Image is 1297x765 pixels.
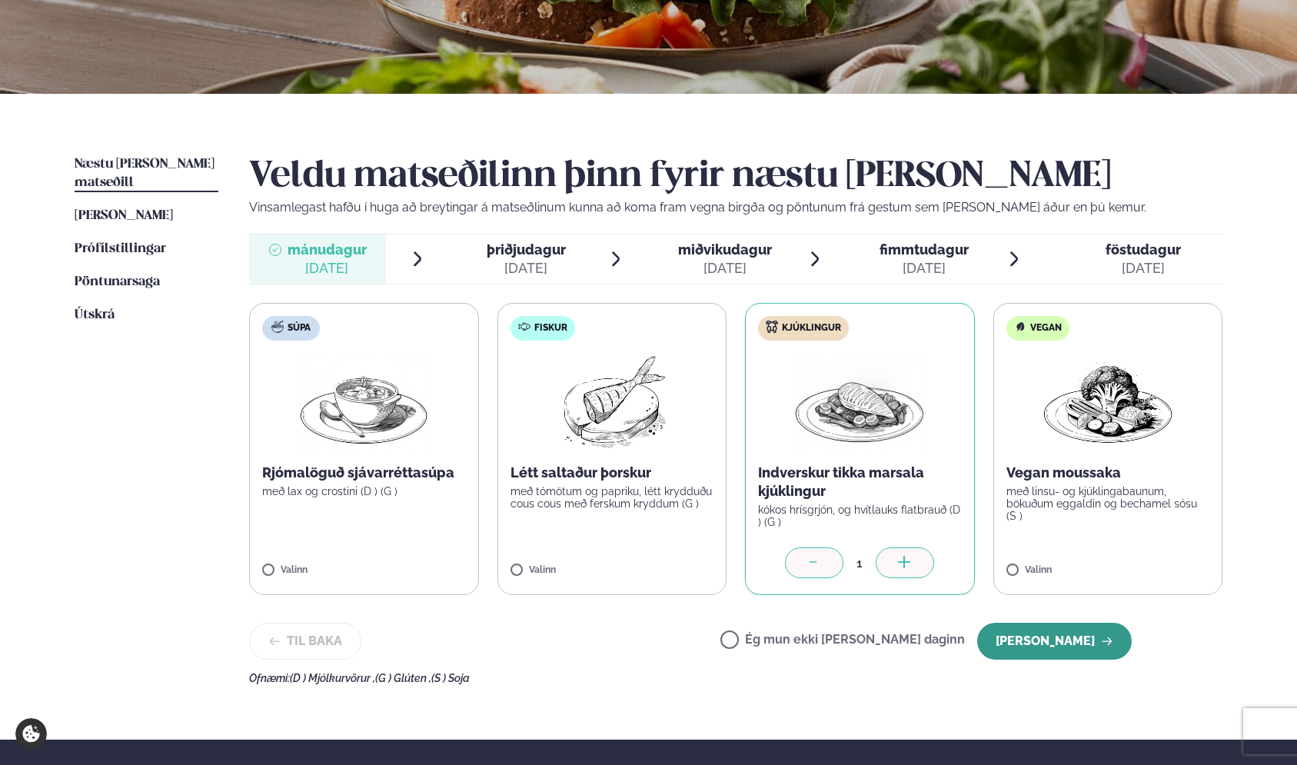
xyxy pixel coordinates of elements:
span: Pöntunarsaga [75,275,160,288]
span: fimmtudagur [880,241,969,258]
div: [DATE] [880,259,969,278]
button: Til baka [249,623,361,660]
span: (D ) Mjólkurvörur , [290,672,375,684]
a: Pöntunarsaga [75,273,160,291]
a: Næstu [PERSON_NAME] matseðill [75,155,218,192]
span: Útskrá [75,308,115,321]
div: [DATE] [288,259,367,278]
p: Létt saltaður þorskur [510,464,714,482]
span: Prófílstillingar [75,242,166,255]
div: Ofnæmi: [249,672,1222,684]
span: [PERSON_NAME] [75,209,173,222]
span: Fiskur [534,322,567,334]
span: (G ) Glúten , [375,672,431,684]
img: soup.svg [271,321,284,333]
img: Soup.png [296,353,431,451]
div: [DATE] [1106,259,1181,278]
p: Rjómalöguð sjávarréttasúpa [262,464,466,482]
p: kókos hrísgrjón, og hvítlauks flatbrauð (D ) (G ) [758,504,962,528]
span: þriðjudagur [487,241,566,258]
p: með linsu- og kjúklingabaunum, bökuðum eggaldin og bechamel sósu (S ) [1006,485,1210,522]
span: föstudagur [1106,241,1181,258]
img: Fish.png [544,353,680,451]
img: fish.svg [518,321,530,333]
span: Næstu [PERSON_NAME] matseðill [75,158,215,189]
h2: Veldu matseðilinn þinn fyrir næstu [PERSON_NAME] [249,155,1222,198]
a: Prófílstillingar [75,240,166,258]
div: [DATE] [678,259,772,278]
div: 1 [843,554,876,572]
img: Vegan.svg [1014,321,1026,333]
a: Cookie settings [15,718,47,750]
span: Kjúklingur [782,322,841,334]
a: [PERSON_NAME] [75,207,173,225]
p: Vegan moussaka [1006,464,1210,482]
span: Súpa [288,322,311,334]
span: Vegan [1030,322,1062,334]
img: Chicken-breast.png [792,353,927,451]
span: (S ) Soja [431,672,470,684]
p: með lax og crostini (D ) (G ) [262,485,466,497]
p: Indverskur tikka marsala kjúklingur [758,464,962,501]
img: Vegan.png [1040,353,1176,451]
div: [DATE] [487,259,566,278]
span: miðvikudagur [678,241,772,258]
button: [PERSON_NAME] [977,623,1132,660]
a: Útskrá [75,306,115,324]
span: mánudagur [288,241,367,258]
p: með tómötum og papriku, létt krydduðu cous cous með ferskum kryddum (G ) [510,485,714,510]
p: Vinsamlegast hafðu í huga að breytingar á matseðlinum kunna að koma fram vegna birgða og pöntunum... [249,198,1222,217]
img: chicken.svg [766,321,778,333]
